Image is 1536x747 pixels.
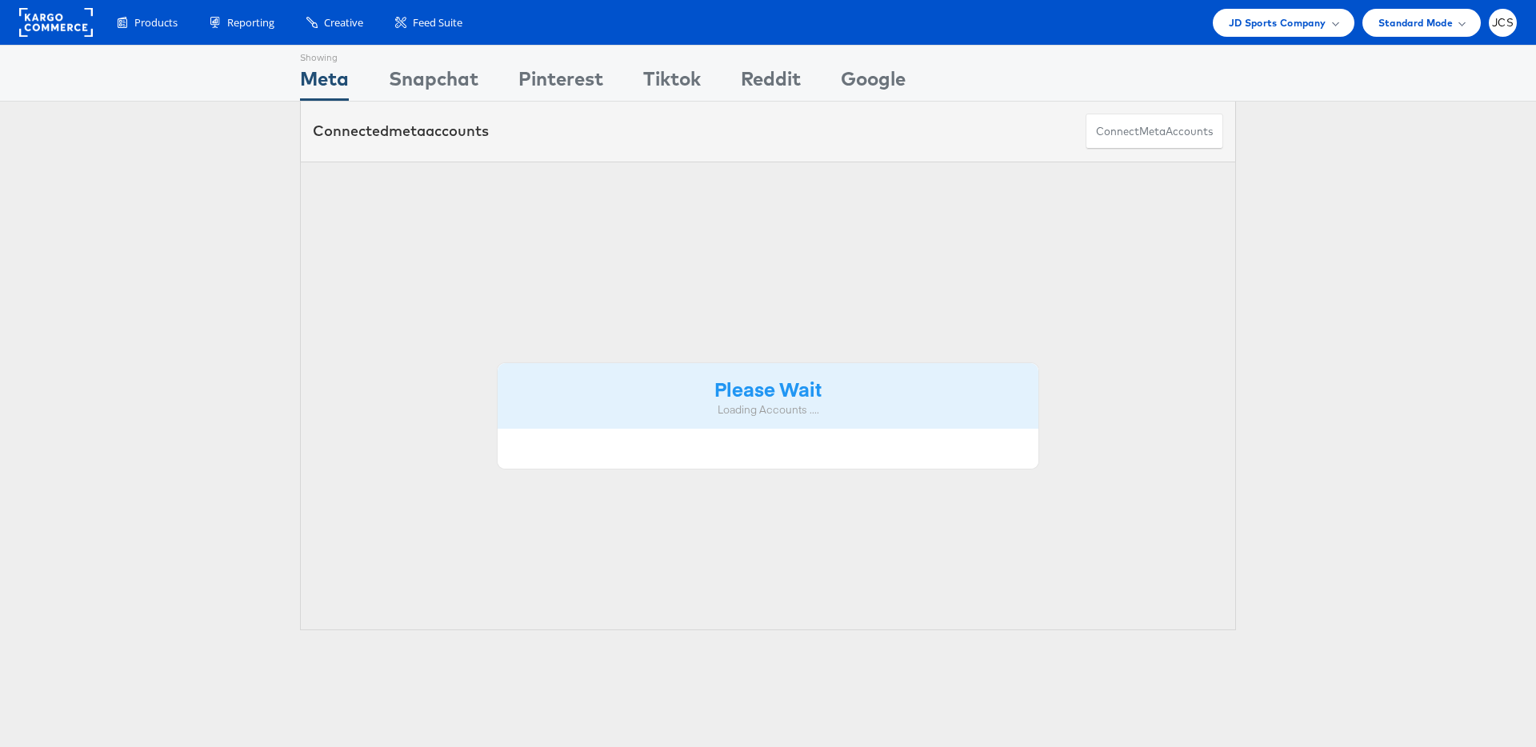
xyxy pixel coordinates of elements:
[134,15,178,30] span: Products
[518,65,603,101] div: Pinterest
[389,65,478,101] div: Snapchat
[841,65,906,101] div: Google
[300,46,349,65] div: Showing
[643,65,701,101] div: Tiktok
[413,15,462,30] span: Feed Suite
[324,15,363,30] span: Creative
[313,121,489,142] div: Connected accounts
[714,375,822,401] strong: Please Wait
[1378,14,1453,31] span: Standard Mode
[227,15,274,30] span: Reporting
[1229,14,1326,31] span: JD Sports Company
[300,65,349,101] div: Meta
[1086,114,1223,150] button: ConnectmetaAccounts
[1492,18,1514,28] span: JCS
[510,402,1026,417] div: Loading Accounts ....
[389,122,426,140] span: meta
[1139,124,1166,139] span: meta
[741,65,801,101] div: Reddit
